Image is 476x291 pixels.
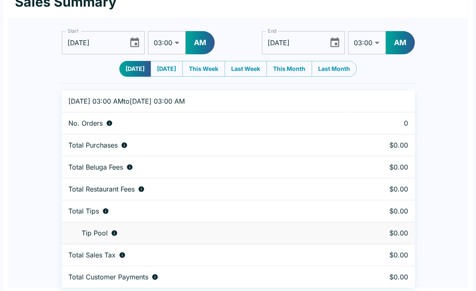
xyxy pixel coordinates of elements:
[150,61,183,77] button: [DATE]
[225,61,267,77] button: Last Week
[312,61,357,77] button: Last Month
[119,61,151,77] button: [DATE]
[266,61,312,77] button: This Month
[351,273,408,281] p: $0.00
[268,27,277,34] label: End
[68,163,123,171] p: Total Beluga Fees
[126,34,143,51] button: Choose date, selected date is Sep 2, 2025
[68,229,338,237] div: Tips unclaimed by a waiter
[386,31,415,54] button: AM
[351,229,408,237] p: $0.00
[68,273,148,281] p: Total Customer Payments
[68,185,338,193] div: Fees paid by diners to restaurant
[262,31,323,54] input: mm/dd/yyyy
[68,141,338,149] div: Aggregate order subtotals
[68,97,338,105] p: [DATE] 03:00 AM to [DATE] 03:00 AM
[351,251,408,259] p: $0.00
[68,119,338,127] div: Number of orders placed
[351,141,408,149] p: $0.00
[82,229,108,237] p: Tip Pool
[68,163,338,171] div: Fees paid by diners to Beluga
[186,31,215,54] button: AM
[68,251,338,259] div: Sales tax paid by diners
[68,185,135,193] p: Total Restaurant Fees
[62,31,123,54] input: mm/dd/yyyy
[182,61,225,77] button: This Week
[326,34,343,51] button: Choose date, selected date is Sep 3, 2025
[68,273,338,281] div: Total amount paid for orders by diners
[68,119,103,127] p: No. Orders
[351,119,408,127] p: 0
[351,163,408,171] p: $0.00
[68,251,116,259] p: Total Sales Tax
[68,207,338,215] div: Combined individual and pooled tips
[68,207,99,215] p: Total Tips
[68,27,78,34] label: Start
[351,207,408,215] p: $0.00
[68,141,118,149] p: Total Purchases
[351,185,408,193] p: $0.00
